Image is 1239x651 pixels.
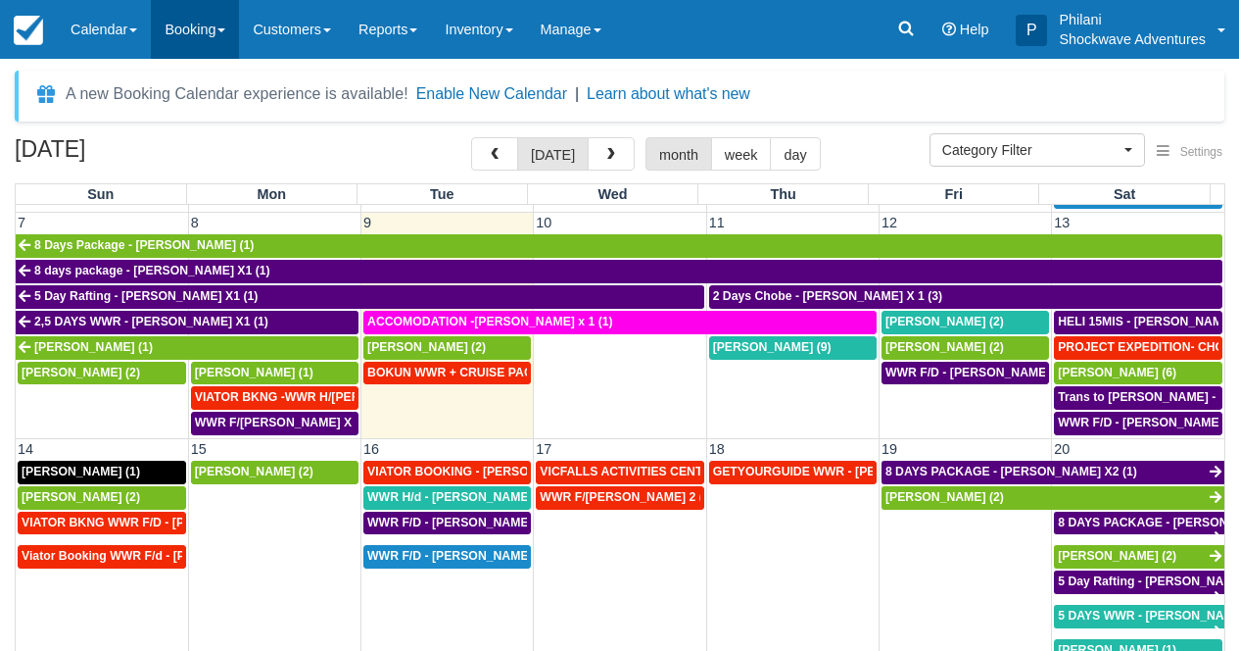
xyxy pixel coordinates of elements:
[18,461,186,484] a: [PERSON_NAME] (1)
[16,285,704,309] a: 5 Day Rafting - [PERSON_NAME] X1 (1)
[540,490,713,504] span: WWR F/[PERSON_NAME] 2 (2)
[363,545,531,569] a: WWR F/D - [PERSON_NAME] 4 (4)
[882,362,1049,385] a: WWR F/D - [PERSON_NAME] X 2 (2)
[929,133,1145,167] button: Category Filter
[711,137,772,171] button: week
[540,465,954,478] span: VICFALLS ACTIVITIES CENTER - HELICOPTER -[PERSON_NAME] X 4 (4)
[195,390,471,404] span: VIATOR BKNG -WWR H/[PERSON_NAME] X 2 (2)
[713,289,943,303] span: 2 Days Chobe - [PERSON_NAME] X 1 (3)
[363,461,531,484] a: VIATOR BOOKING - [PERSON_NAME] X 4 (4)
[189,215,201,230] span: 8
[536,461,703,484] a: VICFALLS ACTIVITIES CENTER - HELICOPTER -[PERSON_NAME] X 4 (4)
[713,340,832,354] span: [PERSON_NAME] (9)
[945,186,963,202] span: Fri
[34,264,270,277] span: 8 days package - [PERSON_NAME] X1 (1)
[22,516,312,529] span: VIATOR BKNG WWR F/D - [PERSON_NAME] X 1 (1)
[1054,362,1222,385] a: [PERSON_NAME] (6)
[195,416,380,429] span: WWR F/[PERSON_NAME] X 1 (2)
[1052,215,1072,230] span: 13
[770,137,820,171] button: day
[534,215,553,230] span: 10
[367,315,613,328] span: ACCOMODATION -[PERSON_NAME] x 1 (1)
[14,16,43,45] img: checkfront-main-nav-mini-logo.png
[882,486,1224,510] a: [PERSON_NAME] (2)
[16,336,358,360] a: [PERSON_NAME] (1)
[18,486,186,510] a: [PERSON_NAME] (2)
[430,186,454,202] span: Tue
[709,461,877,484] a: GETYOURGUIDE WWR - [PERSON_NAME] X 9 (9)
[1054,512,1224,535] a: 8 DAYS PACKAGE - [PERSON_NAME] X 2 (2)
[1058,366,1176,379] span: [PERSON_NAME] (6)
[22,366,140,379] span: [PERSON_NAME] (2)
[1058,549,1176,563] span: [PERSON_NAME] (2)
[517,137,589,171] button: [DATE]
[367,340,486,354] span: [PERSON_NAME] (2)
[257,186,286,202] span: Mon
[367,465,623,478] span: VIATOR BOOKING - [PERSON_NAME] X 4 (4)
[960,22,989,37] span: Help
[880,441,899,457] span: 19
[534,441,553,457] span: 17
[87,186,114,202] span: Sun
[885,315,1004,328] span: [PERSON_NAME] (2)
[191,461,358,484] a: [PERSON_NAME] (2)
[707,215,727,230] span: 11
[882,336,1049,360] a: [PERSON_NAME] (2)
[363,336,531,360] a: [PERSON_NAME] (2)
[363,486,531,510] a: WWR H/d - [PERSON_NAME] X3 (3)
[1054,545,1224,569] a: [PERSON_NAME] (2)
[361,441,381,457] span: 16
[22,490,140,504] span: [PERSON_NAME] (2)
[363,311,877,334] a: ACCOMODATION -[PERSON_NAME] x 1 (1)
[18,545,186,569] a: Viator Booking WWR F/d - [PERSON_NAME] X 1 (1)
[18,362,186,385] a: [PERSON_NAME] (2)
[361,215,373,230] span: 9
[1059,29,1206,49] p: Shockwave Adventures
[1054,605,1224,628] a: 5 DAYS WWR - [PERSON_NAME] (2)
[1180,145,1222,159] span: Settings
[597,186,627,202] span: Wed
[1059,10,1206,29] p: Philani
[34,340,153,354] span: [PERSON_NAME] (1)
[713,465,995,478] span: GETYOURGUIDE WWR - [PERSON_NAME] X 9 (9)
[34,238,254,252] span: 8 Days Package - [PERSON_NAME] (1)
[191,362,358,385] a: [PERSON_NAME] (1)
[367,490,568,504] span: WWR H/d - [PERSON_NAME] X3 (3)
[880,215,899,230] span: 12
[770,186,795,202] span: Thu
[1054,412,1222,435] a: WWR F/D - [PERSON_NAME] X2 (2)
[645,137,712,171] button: month
[1054,386,1222,410] a: Trans to [PERSON_NAME] - [PERSON_NAME] X 1 (2)
[16,441,35,457] span: 14
[885,490,1004,504] span: [PERSON_NAME] (2)
[587,85,750,102] a: Learn about what's new
[885,465,1137,478] span: 8 DAYS PACKAGE - [PERSON_NAME] X2 (1)
[367,549,560,563] span: WWR F/D - [PERSON_NAME] 4 (4)
[34,315,268,328] span: 2,5 DAYS WWR - [PERSON_NAME] X1 (1)
[1054,571,1224,594] a: 5 Day Rafting - [PERSON_NAME] X2 (2)
[882,461,1224,484] a: 8 DAYS PACKAGE - [PERSON_NAME] X2 (1)
[367,366,755,379] span: BOKUN WWR + CRUISE PACKAGE - [PERSON_NAME] South X 2 (2)
[363,362,531,385] a: BOKUN WWR + CRUISE PACKAGE - [PERSON_NAME] South X 2 (2)
[1016,15,1047,46] div: P
[16,234,1222,258] a: 8 Days Package - [PERSON_NAME] (1)
[189,441,209,457] span: 15
[536,486,703,510] a: WWR F/[PERSON_NAME] 2 (2)
[1052,441,1072,457] span: 20
[18,512,186,535] a: VIATOR BKNG WWR F/D - [PERSON_NAME] X 1 (1)
[16,311,358,334] a: 2,5 DAYS WWR - [PERSON_NAME] X1 (1)
[1114,186,1135,202] span: Sat
[416,84,567,104] button: Enable New Calendar
[191,386,358,410] a: VIATOR BKNG -WWR H/[PERSON_NAME] X 2 (2)
[575,85,579,102] span: |
[885,366,1090,379] span: WWR F/D - [PERSON_NAME] X 2 (2)
[16,260,1222,283] a: 8 days package - [PERSON_NAME] X1 (1)
[22,465,140,478] span: [PERSON_NAME] (1)
[942,23,956,36] i: Help
[709,285,1222,309] a: 2 Days Chobe - [PERSON_NAME] X 1 (3)
[191,412,358,435] a: WWR F/[PERSON_NAME] X 1 (2)
[709,336,877,360] a: [PERSON_NAME] (9)
[195,465,313,478] span: [PERSON_NAME] (2)
[363,512,531,535] a: WWR F/D - [PERSON_NAME] X3 (3)
[1054,311,1222,334] a: HELI 15MIS - [PERSON_NAME] (2)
